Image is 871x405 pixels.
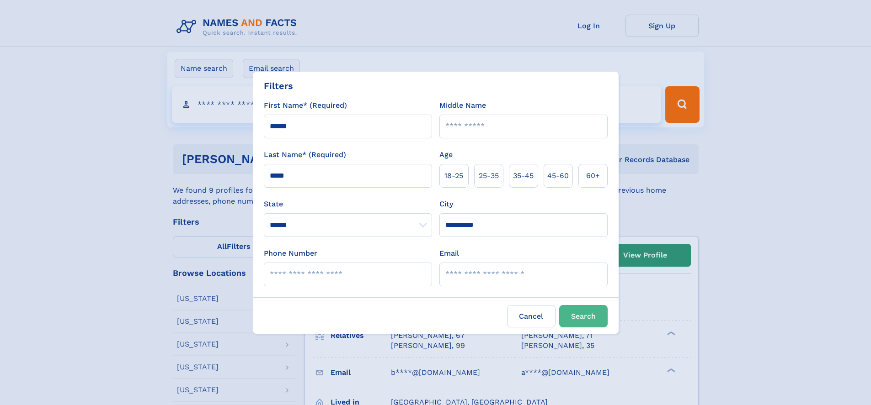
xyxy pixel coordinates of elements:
[444,170,463,181] span: 18‑25
[507,305,556,327] label: Cancel
[439,248,459,259] label: Email
[264,100,347,111] label: First Name* (Required)
[264,248,317,259] label: Phone Number
[559,305,608,327] button: Search
[264,79,293,93] div: Filters
[264,149,346,160] label: Last Name* (Required)
[586,170,600,181] span: 60+
[479,170,499,181] span: 25‑35
[439,199,453,210] label: City
[547,170,569,181] span: 45‑60
[439,149,453,160] label: Age
[439,100,486,111] label: Middle Name
[264,199,432,210] label: State
[513,170,534,181] span: 35‑45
